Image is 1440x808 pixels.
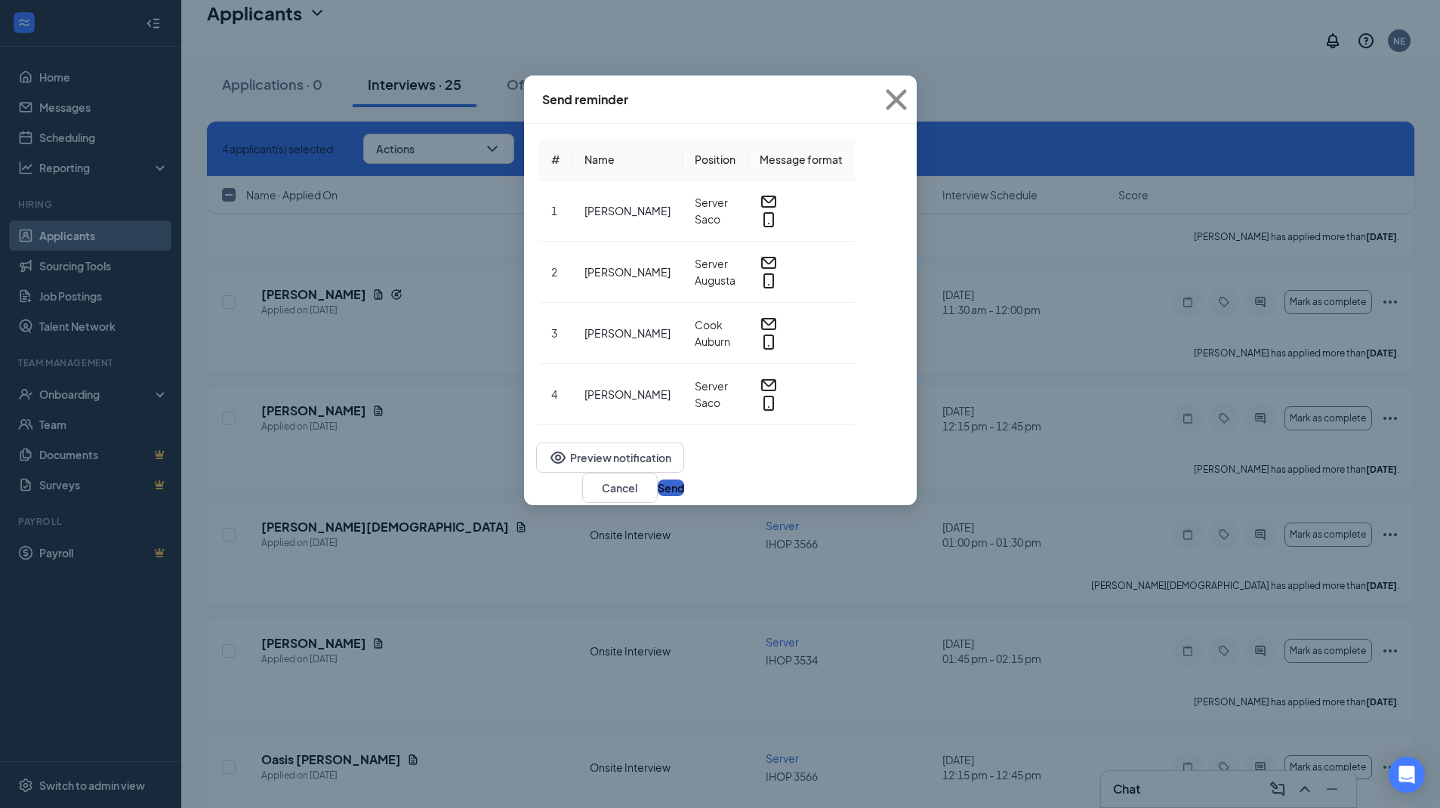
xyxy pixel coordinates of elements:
[760,193,778,211] svg: Email
[1389,757,1425,793] div: Open Intercom Messenger
[695,378,735,394] span: Server
[695,272,735,288] span: Augusta
[584,325,671,341] div: [PERSON_NAME]
[695,255,735,272] span: Server
[551,204,557,217] span: 1
[876,76,917,124] button: Close
[551,387,557,401] span: 4
[760,254,778,272] svg: Email
[539,139,572,180] th: #
[695,394,735,411] span: Saco
[760,211,778,229] svg: MobileSms
[876,79,917,120] svg: Cross
[760,333,778,351] svg: MobileSms
[760,376,778,394] svg: Email
[584,203,671,218] div: [PERSON_NAME]
[536,443,684,473] button: EyePreview notification
[582,473,658,503] button: Cancel
[658,480,684,496] button: Send
[695,333,735,350] span: Auburn
[695,194,735,211] span: Server
[584,387,671,402] div: [PERSON_NAME]
[760,315,778,333] svg: Email
[584,264,671,279] div: [PERSON_NAME]
[551,326,557,340] span: 3
[760,394,778,412] svg: MobileSms
[542,91,628,108] div: Send reminder
[572,139,683,180] th: Name
[748,139,855,180] th: Message format
[549,449,567,467] svg: Eye
[695,316,735,333] span: Cook
[683,139,748,180] th: Position
[551,265,557,279] span: 2
[760,272,778,290] svg: MobileSms
[695,211,735,227] span: Saco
